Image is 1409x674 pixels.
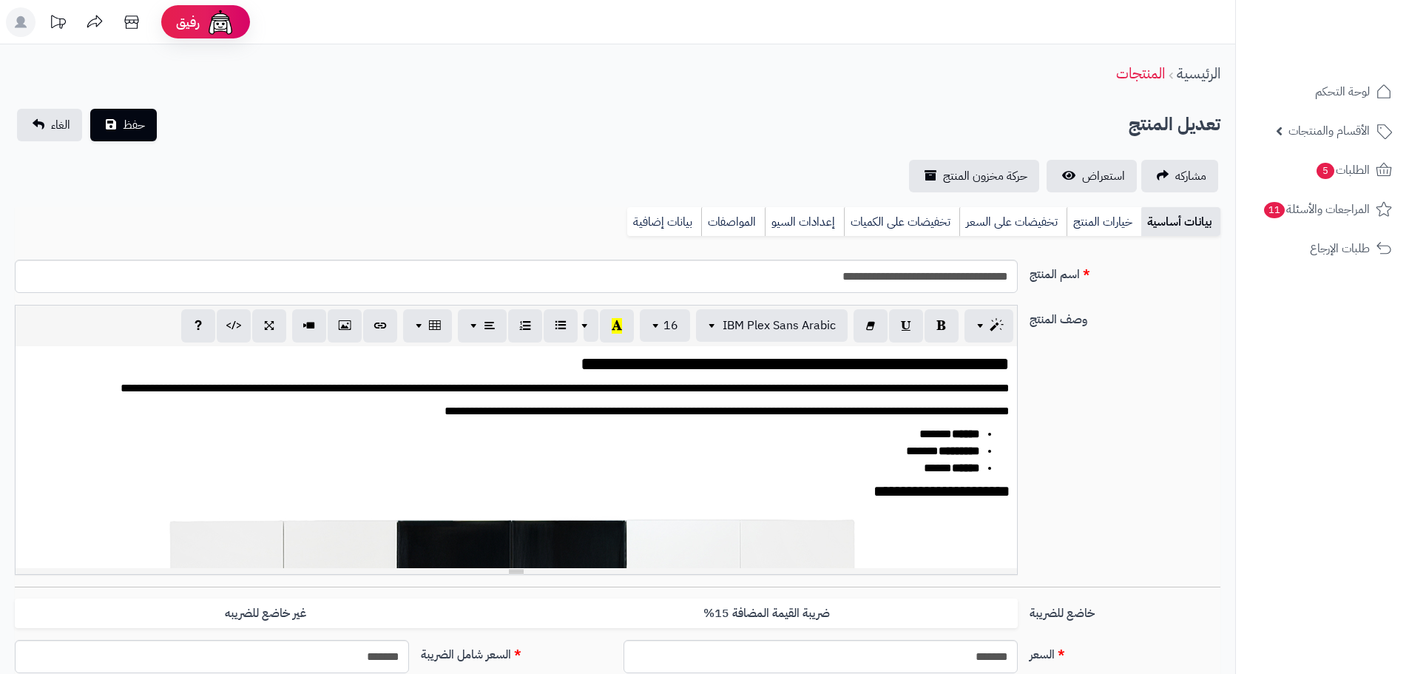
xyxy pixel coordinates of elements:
[176,13,200,31] span: رفيق
[959,207,1067,237] a: تخفيضات على السعر
[844,207,959,237] a: تخفيضات على الكميات
[627,207,701,237] a: بيانات إضافية
[17,109,82,141] a: الغاء
[415,640,618,664] label: السعر شامل الضريبة
[701,207,765,237] a: المواصفات
[1315,81,1370,102] span: لوحة التحكم
[1310,238,1370,259] span: طلبات الإرجاع
[723,317,836,334] span: IBM Plex Sans Arabic
[1047,160,1137,192] a: استعراض
[943,167,1027,185] span: حركة مخزون المنتج
[696,309,848,342] button: IBM Plex Sans Arabic
[39,7,76,41] a: تحديثات المنصة
[1316,162,1335,180] span: 5
[909,160,1039,192] a: حركة مخزون المنتج
[1177,62,1220,84] a: الرئيسية
[1245,152,1400,188] a: الطلبات5
[1082,167,1125,185] span: استعراض
[90,109,157,141] button: حفظ
[1067,207,1141,237] a: خيارات المنتج
[1141,160,1218,192] a: مشاركه
[663,317,678,334] span: 16
[1024,599,1226,622] label: خاضع للضريبة
[640,309,690,342] button: 16
[1024,305,1226,328] label: وصف المنتج
[123,116,145,134] span: حفظ
[1141,207,1220,237] a: بيانات أساسية
[765,207,844,237] a: إعدادات السيو
[51,116,70,134] span: الغاء
[206,7,235,37] img: ai-face.png
[516,599,1018,629] label: ضريبة القيمة المضافة 15%
[1024,260,1226,283] label: اسم المنتج
[1024,640,1226,664] label: السعر
[1245,192,1400,227] a: المراجعات والأسئلة11
[1315,160,1370,181] span: الطلبات
[1116,62,1165,84] a: المنتجات
[1308,24,1395,55] img: logo-2.png
[1129,109,1220,140] h2: تعديل المنتج
[1245,231,1400,266] a: طلبات الإرجاع
[1175,167,1206,185] span: مشاركه
[1245,74,1400,109] a: لوحة التحكم
[1288,121,1370,141] span: الأقسام والمنتجات
[15,599,516,629] label: غير خاضع للضريبه
[1263,199,1370,220] span: المراجعات والأسئلة
[1263,201,1285,219] span: 11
